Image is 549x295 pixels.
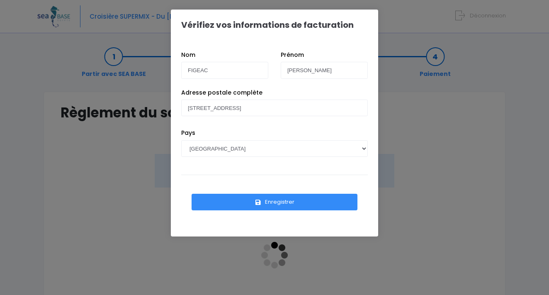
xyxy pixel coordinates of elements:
button: Enregistrer [192,194,357,210]
label: Nom [181,51,195,59]
label: Prénom [281,51,304,59]
label: Pays [181,129,195,137]
label: Adresse postale complète [181,88,262,97]
h1: Vérifiez vos informations de facturation [181,20,354,30]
